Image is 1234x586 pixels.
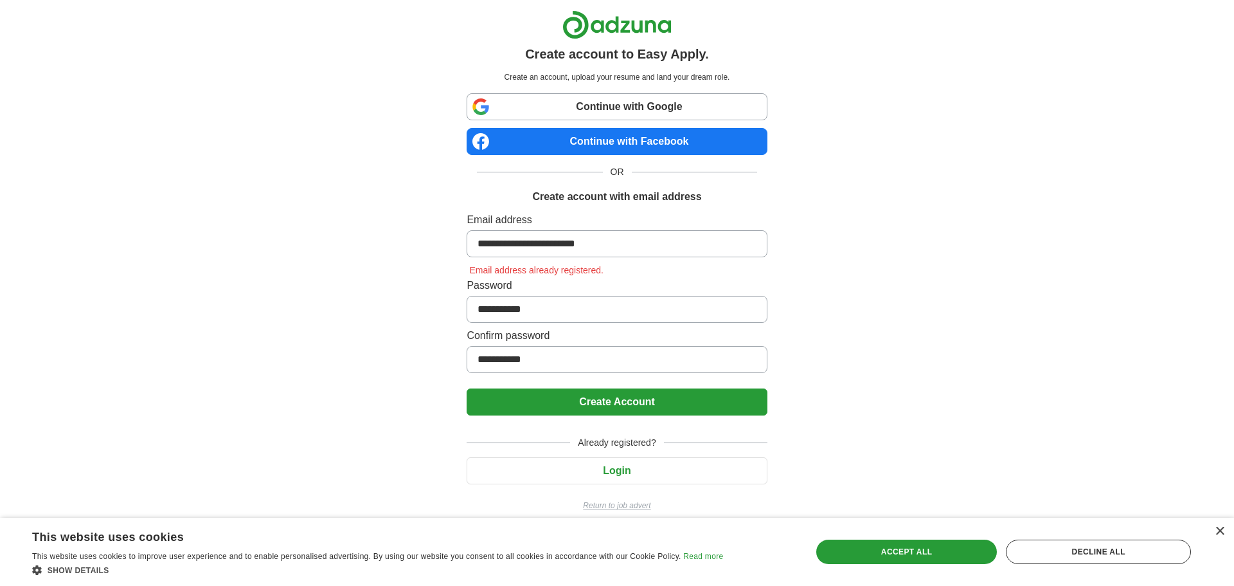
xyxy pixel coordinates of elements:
div: Close [1215,527,1224,536]
div: Show details [32,563,723,576]
button: Create Account [467,389,767,416]
p: Create an account, upload your resume and land your dream role. [469,71,764,83]
span: Already registered? [570,436,663,450]
label: Confirm password [467,328,767,343]
h1: Create account with email address [532,189,701,205]
div: This website uses cookies [32,526,691,545]
span: OR [603,165,632,179]
a: Return to job advert [467,500,767,511]
a: Read more, opens a new window [683,552,723,561]
div: Accept all [816,540,997,564]
label: Email address [467,212,767,228]
a: Login [467,465,767,476]
a: Continue with Google [467,93,767,120]
span: This website uses cookies to improve user experience and to enable personalised advertising. By u... [32,552,681,561]
a: Continue with Facebook [467,128,767,155]
div: Decline all [1006,540,1191,564]
button: Login [467,457,767,484]
label: Password [467,278,767,293]
img: Adzuna logo [562,10,672,39]
span: Email address already registered. [467,265,606,275]
span: Show details [48,566,109,575]
h1: Create account to Easy Apply. [525,44,709,64]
